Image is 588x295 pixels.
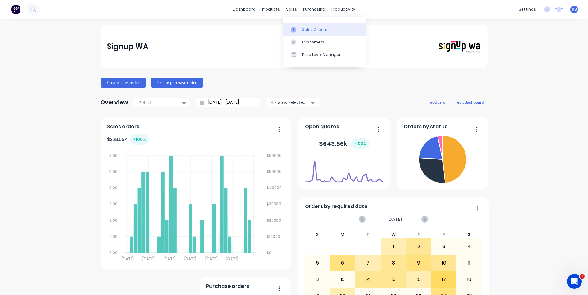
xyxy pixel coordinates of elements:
[205,256,218,261] tspan: [DATE]
[110,201,118,207] tspan: 3.00
[330,231,356,238] div: M
[110,218,118,223] tspan: 2.00
[107,134,149,145] div: $ 268.55k
[426,98,449,106] button: add card
[151,78,203,88] button: Create purchase order
[355,231,381,238] div: T
[356,255,380,271] div: 7
[302,39,324,45] div: Customers
[101,96,128,109] div: Overview
[330,255,355,271] div: 6
[300,5,328,14] div: purchasing
[330,272,355,287] div: 13
[101,78,146,88] button: Create sales order
[453,98,488,106] button: edit dashboard
[11,5,20,14] img: Factory
[406,272,431,287] div: 16
[267,218,281,223] tspan: $20000
[283,23,366,36] a: Sales Orders
[381,239,406,254] div: 1
[305,255,330,271] div: 5
[406,239,431,254] div: 2
[267,169,282,174] tspan: $50000
[283,48,366,61] a: Price Level Manager
[386,216,402,223] span: [DATE]
[328,5,358,14] div: productivity
[567,274,582,289] iframe: Intercom live chat
[283,36,366,48] a: Customers
[109,153,118,158] tspan: 6.00
[438,40,481,53] img: Signup WA
[107,40,148,53] div: Signup WA
[381,272,406,287] div: 15
[267,98,320,107] button: 4 status selected
[185,256,197,261] tspan: [DATE]
[457,239,482,254] div: 4
[432,255,456,271] div: 10
[302,27,327,33] div: Sales Orders
[110,234,118,239] tspan: 1.00
[267,201,281,207] tspan: $30000
[267,250,272,255] tspan: $0
[130,134,149,145] div: + 100 %
[406,255,431,271] div: 9
[143,256,155,261] tspan: [DATE]
[305,123,339,130] span: Open quotes
[516,5,539,14] div: settings
[432,272,456,287] div: 17
[319,138,369,149] div: $ 643.56k
[267,185,282,190] tspan: $40000
[206,283,249,290] span: Purchase orders
[267,153,282,158] tspan: $60000
[267,234,281,239] tspan: $10000
[302,52,341,57] div: Price Level Manager
[122,256,134,261] tspan: [DATE]
[107,123,139,130] span: Sales orders
[431,231,457,238] div: F
[283,5,300,14] div: sales
[230,5,259,14] a: dashboard
[572,7,577,12] span: RB
[381,231,406,238] div: W
[356,272,380,287] div: 14
[259,5,283,14] div: products
[404,123,447,130] span: Orders by status
[457,272,482,287] div: 18
[381,255,406,271] div: 8
[271,99,310,106] div: 4 status selected
[109,250,118,255] tspan: 0.00
[305,272,330,287] div: 12
[351,138,369,149] div: + 100 %
[305,231,330,238] div: S
[109,185,118,190] tspan: 4.00
[457,255,482,271] div: 11
[432,239,456,254] div: 3
[580,274,585,279] span: 1
[456,231,482,238] div: S
[164,256,176,261] tspan: [DATE]
[109,169,118,174] tspan: 5.00
[406,231,431,238] div: T
[227,256,239,261] tspan: [DATE]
